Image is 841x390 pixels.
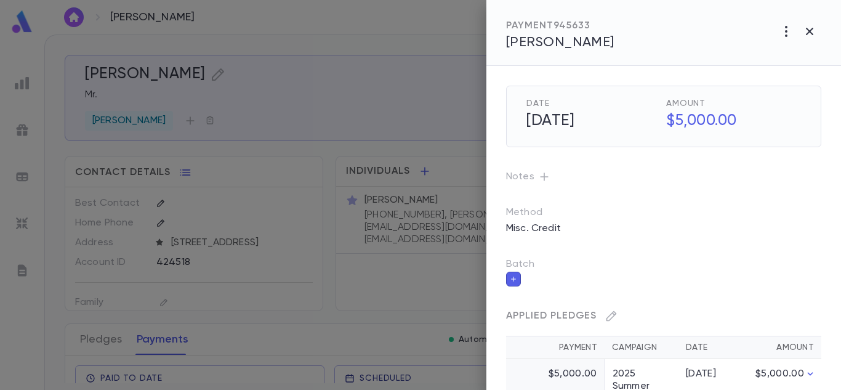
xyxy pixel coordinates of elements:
h5: $5,000.00 [659,108,801,134]
div: [DATE] [686,368,733,380]
span: [PERSON_NAME] [506,36,614,49]
span: Applied Pledges [506,311,597,321]
p: Notes [506,167,821,187]
div: PAYMENT 945633 [506,20,614,32]
span: Amount [666,99,801,108]
th: Payment [506,336,605,359]
p: Method [506,206,568,219]
h5: [DATE] [519,108,661,134]
th: Date [678,336,740,359]
th: Amount [740,336,821,359]
th: Campaign [605,336,678,359]
p: Misc. Credit [499,219,568,238]
p: Batch [506,258,821,270]
span: Date [526,99,661,108]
